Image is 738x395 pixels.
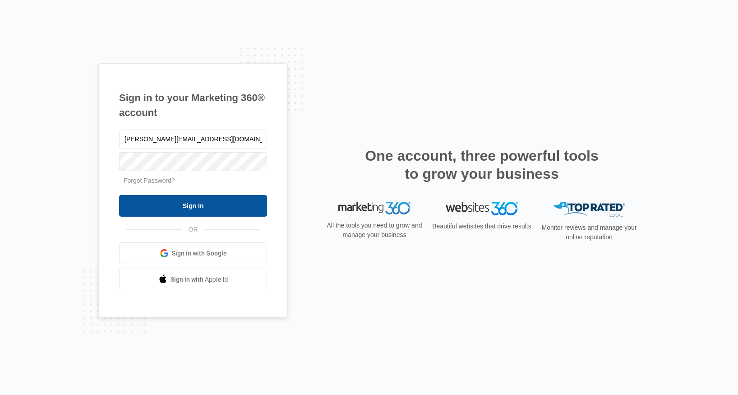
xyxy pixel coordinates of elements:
p: All the tools you need to grow and manage your business [324,221,425,240]
a: Sign in with Apple Id [119,269,267,290]
p: Monitor reviews and manage your online reputation [539,223,640,242]
h2: One account, three powerful tools to grow your business [362,147,601,183]
a: Forgot Password? [124,177,175,184]
input: Sign In [119,195,267,217]
p: Beautiful websites that drive results [431,222,532,231]
span: Sign in with Apple Id [171,275,228,284]
a: Sign in with Google [119,242,267,264]
input: Email [119,130,267,149]
img: Marketing 360 [338,202,411,214]
span: Sign in with Google [172,249,227,258]
img: Websites 360 [446,202,518,215]
h1: Sign in to your Marketing 360® account [119,90,267,120]
img: Top Rated Local [553,202,625,217]
span: OR [182,225,204,234]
